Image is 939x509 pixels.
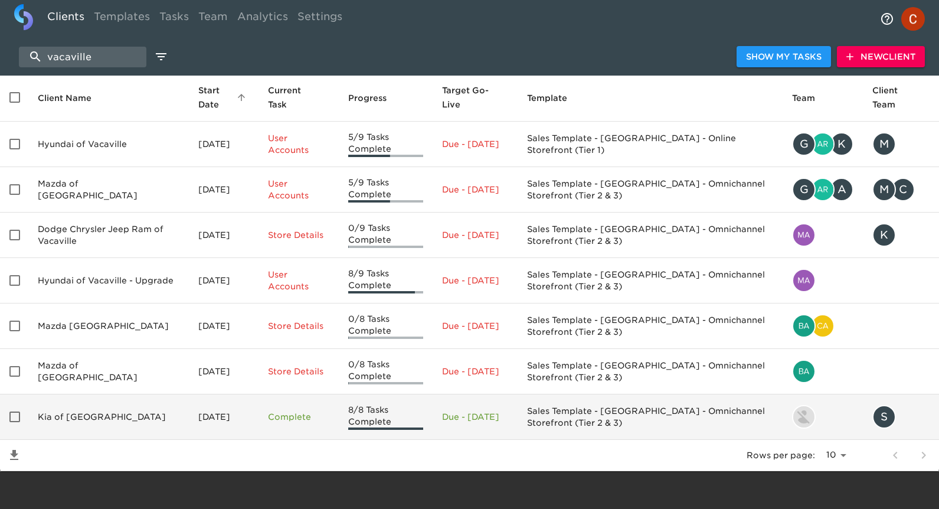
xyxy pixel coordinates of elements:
td: Sales Template - [GEOGRAPHIC_DATA] - Omnichannel Storefront (Tier 2 & 3) [518,258,783,304]
input: search [19,47,146,67]
td: 8/8 Tasks Complete [339,394,432,440]
img: logo [14,4,33,30]
td: 0/8 Tasks Complete [339,304,432,349]
p: Due - [DATE] [442,138,508,150]
img: bailey.rubin@cdk.com [793,361,814,382]
select: rows per page [820,446,850,464]
button: edit [151,47,171,67]
td: Sales Template - [GEOGRAPHIC_DATA] - Omnichannel Storefront (Tier 2 & 3) [518,394,783,440]
td: Sales Template - [GEOGRAPHIC_DATA] - Omnichannel Storefront (Tier 2 & 3) [518,213,783,258]
p: Store Details [268,320,329,332]
td: [DATE] [189,258,259,304]
img: ari.frost@roadster.com [812,133,833,155]
div: C [891,178,915,201]
td: Mazda [GEOGRAPHIC_DATA] [28,304,189,349]
a: Clients [42,4,89,33]
p: Due - [DATE] [442,229,508,241]
p: User Accounts [268,132,329,156]
p: Due - [DATE] [442,320,508,332]
p: Complete [268,411,329,423]
div: A [830,178,853,201]
td: [DATE] [189,122,259,167]
td: [DATE] [189,167,259,213]
div: M [872,132,896,156]
span: Current Task [268,83,329,112]
p: User Accounts [268,178,329,201]
span: Team [792,91,830,105]
div: K [872,223,896,247]
div: G [792,132,816,156]
td: Sales Template - [GEOGRAPHIC_DATA] - Omnichannel Storefront (Tier 2 & 3) [518,349,783,394]
span: This is the next Task in this Hub that should be completed [268,83,314,112]
div: katie@simmsautogroup.com [872,223,930,247]
p: Rows per page: [747,449,815,461]
img: ari.frost@roadster.com [812,179,833,200]
img: madison.craig@roadster.com [793,224,814,246]
a: Tasks [155,4,194,33]
button: notifications [873,5,901,33]
span: New Client [846,50,915,64]
td: Hyundai of Vacaville - Upgrade [28,258,189,304]
div: madison.craig@roadster.com [792,223,853,247]
td: Mazda of [GEOGRAPHIC_DATA] [28,167,189,213]
button: NewClient [837,46,925,68]
span: Client Name [38,91,107,105]
td: 0/9 Tasks Complete [339,213,432,258]
td: [DATE] [189,213,259,258]
td: Sales Template - [GEOGRAPHIC_DATA] - Omnichannel Storefront (Tier 2 & 3) [518,167,783,213]
img: bailey.rubin@cdk.com [793,315,814,337]
div: geoffrey.ruppert@roadster.com, ari.frost@roadster.com, adam.stelly@roadster.com [792,178,853,201]
td: [DATE] [189,304,259,349]
span: Show My Tasks [746,50,822,64]
img: Profile [901,7,925,31]
td: 5/9 Tasks Complete [339,167,432,213]
span: Target Go-Live [442,83,508,112]
a: Templates [89,4,155,33]
p: Due - [DATE] [442,411,508,423]
button: Show My Tasks [737,46,831,68]
span: Calculated based on the start date and the duration of all Tasks contained in this Hub. [442,83,493,112]
td: Mazda of [GEOGRAPHIC_DATA] [28,349,189,394]
td: Kia of [GEOGRAPHIC_DATA] [28,394,189,440]
div: mpingul@wiseautogroup.com [872,132,930,156]
p: Due - [DATE] [442,366,508,377]
div: bailey.rubin@cdk.com [792,360,853,383]
div: bailey.rubin@cdk.com, catherine.manisharaj@cdk.com [792,314,853,338]
td: Hyundai of Vacaville [28,122,189,167]
span: Client Team [872,83,930,112]
div: skimbro@kiavacaville.com [872,405,930,429]
div: madison.craig@roadster.com [792,269,853,292]
span: Progress [348,91,402,105]
td: Dodge Chrysler Jeep Ram of Vacaville [28,213,189,258]
div: G [792,178,816,201]
span: Template [527,91,583,105]
td: 0/8 Tasks Complete [339,349,432,394]
p: Due - [DATE] [442,275,508,286]
div: S [872,405,896,429]
a: Analytics [233,4,293,33]
p: Store Details [268,229,329,241]
div: K [830,132,853,156]
div: M [872,178,896,201]
div: drew.doran@roadster.com [792,405,853,429]
td: Sales Template - [GEOGRAPHIC_DATA] - Online Storefront (Tier 1) [518,122,783,167]
td: 5/9 Tasks Complete [339,122,432,167]
img: catherine.manisharaj@cdk.com [812,315,833,337]
span: Start Date [198,83,249,112]
div: mpingul@wiseautogroup.com, cdimas@mazdavacaville.com [872,178,930,201]
a: Settings [293,4,347,33]
td: [DATE] [189,394,259,440]
p: User Accounts [268,269,329,292]
img: drew.doran@roadster.com [793,406,814,428]
p: Due - [DATE] [442,184,508,195]
p: Store Details [268,366,329,377]
td: [DATE] [189,349,259,394]
td: Sales Template - [GEOGRAPHIC_DATA] - Omnichannel Storefront (Tier 2 & 3) [518,304,783,349]
div: geoffrey.ruppert@roadster.com, ari.frost@roadster.com, kushal.chinthaparthi@cdk.com [792,132,853,156]
a: Team [194,4,233,33]
img: madison.craig@roadster.com [793,270,814,291]
td: 8/9 Tasks Complete [339,258,432,304]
